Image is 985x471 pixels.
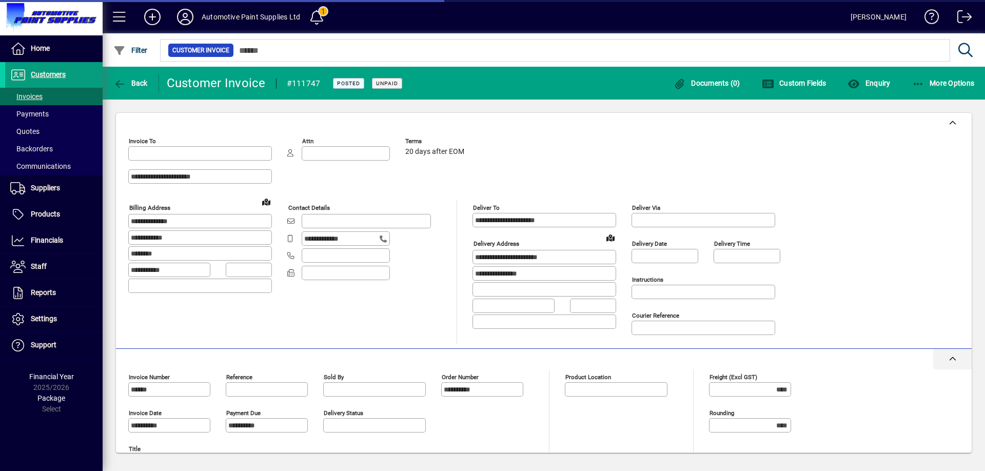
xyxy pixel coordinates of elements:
[632,312,679,319] mat-label: Courier Reference
[172,45,229,55] span: Customer Invoice
[917,2,939,35] a: Knowledge Base
[31,262,47,270] span: Staff
[10,162,71,170] span: Communications
[714,240,750,247] mat-label: Delivery time
[111,41,150,60] button: Filter
[5,202,103,227] a: Products
[202,9,300,25] div: Automotive Paint Supplies Ltd
[31,44,50,52] span: Home
[632,240,667,247] mat-label: Delivery date
[31,341,56,349] span: Support
[111,74,150,92] button: Back
[258,193,274,210] a: View on map
[302,138,313,145] mat-label: Attn
[31,70,66,78] span: Customers
[912,79,975,87] span: More Options
[5,280,103,306] a: Reports
[5,228,103,253] a: Financials
[5,254,103,280] a: Staff
[759,74,829,92] button: Custom Fields
[37,394,65,402] span: Package
[31,184,60,192] span: Suppliers
[762,79,826,87] span: Custom Fields
[5,332,103,358] a: Support
[226,374,252,381] mat-label: Reference
[31,288,56,297] span: Reports
[10,92,43,101] span: Invoices
[10,145,53,153] span: Backorders
[473,204,500,211] mat-label: Deliver To
[226,409,261,417] mat-label: Payment due
[848,79,890,87] span: Enquiry
[103,74,159,92] app-page-header-button: Back
[405,138,467,145] span: Terms
[5,123,103,140] a: Quotes
[632,276,663,283] mat-label: Instructions
[169,8,202,26] button: Profile
[31,236,63,244] span: Financials
[671,74,743,92] button: Documents (0)
[376,80,398,87] span: Unpaid
[129,409,162,417] mat-label: Invoice date
[565,374,611,381] mat-label: Product location
[602,229,619,246] a: View on map
[5,105,103,123] a: Payments
[113,46,148,54] span: Filter
[136,8,169,26] button: Add
[405,148,464,156] span: 20 days after EOM
[324,374,344,381] mat-label: Sold by
[31,210,60,218] span: Products
[5,88,103,105] a: Invoices
[113,79,148,87] span: Back
[674,79,740,87] span: Documents (0)
[129,138,156,145] mat-label: Invoice To
[910,74,977,92] button: More Options
[5,36,103,62] a: Home
[167,75,266,91] div: Customer Invoice
[31,315,57,323] span: Settings
[10,127,40,135] span: Quotes
[442,374,479,381] mat-label: Order number
[129,374,170,381] mat-label: Invoice number
[5,306,103,332] a: Settings
[710,374,757,381] mat-label: Freight (excl GST)
[324,409,363,417] mat-label: Delivery status
[5,158,103,175] a: Communications
[632,204,660,211] mat-label: Deliver via
[851,9,907,25] div: [PERSON_NAME]
[29,372,74,381] span: Financial Year
[129,445,141,453] mat-label: Title
[5,175,103,201] a: Suppliers
[337,80,360,87] span: Posted
[287,75,321,92] div: #111747
[5,140,103,158] a: Backorders
[710,409,734,417] mat-label: Rounding
[950,2,972,35] a: Logout
[10,110,49,118] span: Payments
[845,74,893,92] button: Enquiry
